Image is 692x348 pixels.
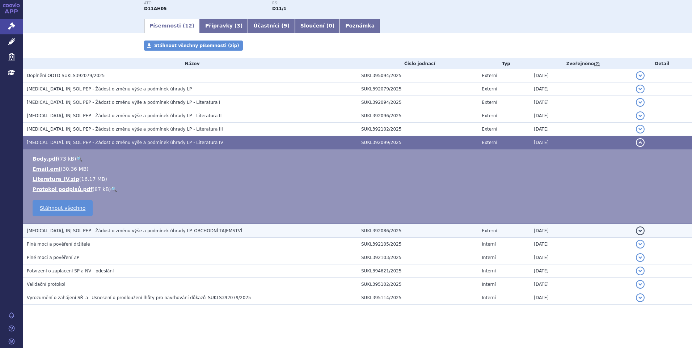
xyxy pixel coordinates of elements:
[636,98,645,107] button: detail
[632,58,692,69] th: Detail
[358,251,478,264] td: SUKL392103/2025
[636,280,645,289] button: detail
[185,23,192,29] span: 12
[482,73,497,78] span: Externí
[358,69,478,82] td: SUKL395094/2025
[144,19,200,33] a: Písemnosti (12)
[144,1,265,5] p: ATC:
[358,58,478,69] th: Číslo jednací
[144,6,167,11] strong: DUPILUMAB
[33,200,93,216] a: Stáhnout všechno
[358,136,478,149] td: SUKL392099/2025
[482,86,497,92] span: Externí
[636,253,645,262] button: detail
[358,109,478,123] td: SUKL392096/2025
[358,96,478,109] td: SUKL392094/2025
[530,109,632,123] td: [DATE]
[60,156,74,162] span: 73 kB
[482,268,496,273] span: Interní
[33,186,93,192] a: Protokol podpisů.pdf
[530,251,632,264] td: [DATE]
[33,165,685,173] li: ( )
[272,1,393,5] p: RS:
[272,6,286,11] strong: dupilumab
[33,175,685,183] li: ( )
[482,242,496,247] span: Interní
[482,255,496,260] span: Interní
[295,19,340,33] a: Sloučení (0)
[27,295,251,300] span: Vyrozumění o zahájení SŘ_a_ Usnesení o prodloužení lhůty pro navrhování důkazů_SUKLS392079/2025
[33,156,58,162] a: Body.pdf
[530,58,632,69] th: Zveřejněno
[154,43,239,48] span: Stáhnout všechny písemnosti (zip)
[530,123,632,136] td: [DATE]
[284,23,287,29] span: 9
[636,267,645,275] button: detail
[144,41,243,51] a: Stáhnout všechny písemnosti (zip)
[636,111,645,120] button: detail
[248,19,295,33] a: Účastníci (9)
[482,282,496,287] span: Interní
[530,278,632,291] td: [DATE]
[340,19,380,33] a: Poznámka
[530,96,632,109] td: [DATE]
[27,268,114,273] span: Potvrzení o zaplacení SP a NV - odeslání
[27,242,90,247] span: Plné moci a pověření držitele
[200,19,248,33] a: Přípravky (3)
[530,291,632,305] td: [DATE]
[111,186,117,192] a: 🔍
[482,295,496,300] span: Interní
[27,127,223,132] span: DUPIXENT, INJ SOL PEP - Žádost o změnu výše a podmínek úhrady LP - Literatura III
[27,255,79,260] span: Plné moci a pověření ZP
[358,264,478,278] td: SUKL394621/2025
[63,166,86,172] span: 30.36 MB
[94,186,109,192] span: 87 kB
[530,264,632,278] td: [DATE]
[594,61,600,67] abbr: (?)
[636,226,645,235] button: detail
[358,291,478,305] td: SUKL395114/2025
[636,138,645,147] button: detail
[636,125,645,133] button: detail
[636,71,645,80] button: detail
[33,155,685,162] li: ( )
[636,240,645,249] button: detail
[27,113,221,118] span: DUPIXENT, INJ SOL PEP - Žádost o změnu výše a podmínek úhrady LP - Literatura II
[482,140,497,145] span: Externí
[530,238,632,251] td: [DATE]
[27,100,220,105] span: DUPIXENT, INJ SOL PEP - Žádost o změnu výše a podmínek úhrady LP - Literatura I
[530,224,632,238] td: [DATE]
[530,69,632,82] td: [DATE]
[478,58,530,69] th: Typ
[33,186,685,193] li: ( )
[27,228,242,233] span: DUPIXENT, INJ SOL PEP - Žádost o změnu výše a podmínek úhrady LP_OBCHODNÍ TAJEMSTVÍ
[358,278,478,291] td: SUKL395102/2025
[27,73,105,78] span: Doplnění ODTD SUKLS392079/2025
[358,123,478,136] td: SUKL392102/2025
[358,238,478,251] td: SUKL392105/2025
[27,282,66,287] span: Validační protokol
[23,58,358,69] th: Název
[27,140,223,145] span: DUPIXENT, INJ SOL PEP - Žádost o změnu výše a podmínek úhrady LP - Literatura IV
[482,113,497,118] span: Externí
[81,176,105,182] span: 16.17 MB
[33,166,60,172] a: Email.eml
[636,293,645,302] button: detail
[237,23,240,29] span: 3
[358,82,478,96] td: SUKL392079/2025
[530,136,632,149] td: [DATE]
[329,23,332,29] span: 0
[76,156,83,162] a: 🔍
[482,100,497,105] span: Externí
[27,86,192,92] span: DUPIXENT, INJ SOL PEP - Žádost o změnu výše a podmínek úhrady LP
[482,228,497,233] span: Externí
[33,176,79,182] a: Literatura_IV.zip
[636,85,645,93] button: detail
[358,224,478,238] td: SUKL392086/2025
[530,82,632,96] td: [DATE]
[482,127,497,132] span: Externí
